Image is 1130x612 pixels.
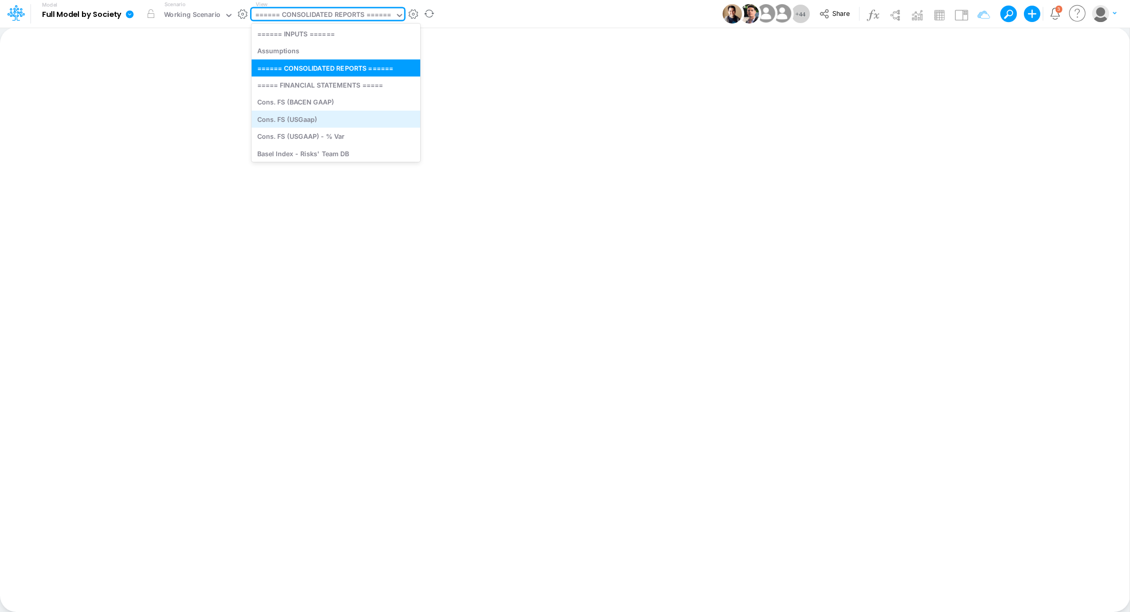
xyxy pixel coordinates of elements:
[164,10,221,22] div: Working Scenario
[42,2,57,8] label: Model
[252,128,420,145] div: Cons. FS (USGAAP) - % Var
[1057,7,1060,11] div: 3 unread items
[252,111,420,128] div: Cons. FS (USGaap)
[252,43,420,59] div: Assumptions
[165,1,186,8] label: Scenario
[832,9,850,17] span: Share
[42,10,121,19] b: Full Model by Society
[814,6,857,22] button: Share
[255,10,392,22] div: ====== CONSOLIDATED REPORTS ======
[252,59,420,76] div: ====== CONSOLIDATED REPORTS ======
[739,4,759,24] img: User Image Icon
[252,145,420,162] div: Basel Index - Risks' Team DB
[256,1,268,8] label: View
[252,94,420,111] div: Cons. FS (BACEN GAAP)
[723,4,742,24] img: User Image Icon
[252,25,420,42] div: ====== INPUTS ======
[795,11,806,17] span: + 44
[770,2,793,25] img: User Image Icon
[1049,8,1061,19] a: Notifications
[252,76,420,93] div: ===== FINANCIAL STATEMENTS =====
[754,2,777,25] img: User Image Icon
